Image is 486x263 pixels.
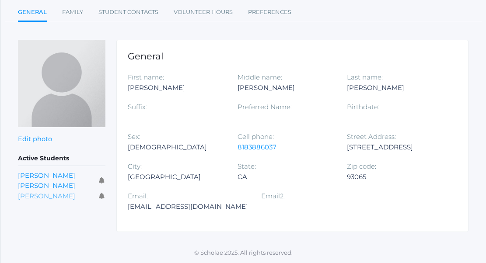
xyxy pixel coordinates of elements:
div: [PERSON_NAME] [128,83,224,93]
label: Email2: [261,192,285,200]
a: [PERSON_NAME] [PERSON_NAME] [18,171,75,190]
p: © Scholae 2025. All rights reserved. [0,249,486,257]
a: Student Contacts [98,3,158,21]
label: Sex: [128,132,140,141]
div: CA [238,172,334,182]
a: Edit photo [18,135,52,143]
label: Zip code: [347,162,376,170]
label: First name: [128,73,164,81]
a: Preferences [248,3,291,21]
label: Email: [128,192,148,200]
label: Suffix: [128,103,147,111]
label: Street Address: [347,132,396,141]
a: Volunteer Hours [174,3,233,21]
label: Last name: [347,73,383,81]
img: Garrett Crosby [18,40,105,127]
label: Preferred Name: [238,103,292,111]
div: [EMAIL_ADDRESS][DOMAIN_NAME] [128,201,248,212]
label: City: [128,162,142,170]
label: Middle name: [238,73,282,81]
div: [GEOGRAPHIC_DATA] [128,172,224,182]
a: [PERSON_NAME] [18,192,75,200]
i: Receives communications for this student [99,177,105,184]
a: Family [62,3,83,21]
a: General [18,3,47,22]
a: 8183886037 [238,143,276,151]
h5: Active Students [18,151,105,166]
h1: General [128,51,457,61]
label: Cell phone: [238,132,274,141]
label: State: [238,162,256,170]
div: 93065 [347,172,444,182]
div: [PERSON_NAME] [238,83,334,93]
div: [DEMOGRAPHIC_DATA] [128,142,224,152]
i: Receives communications for this student [99,193,105,200]
div: [STREET_ADDRESS] [347,142,444,152]
label: Birthdate: [347,103,379,111]
div: [PERSON_NAME] [347,83,444,93]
